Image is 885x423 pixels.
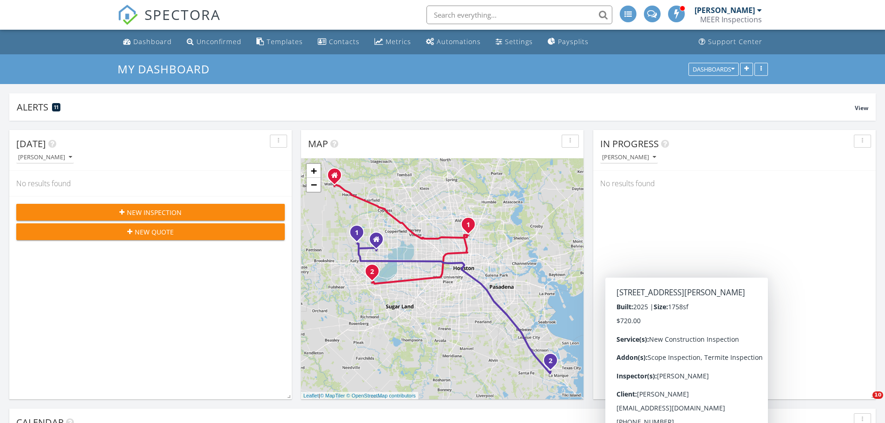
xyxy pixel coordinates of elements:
[872,391,883,399] span: 10
[693,66,734,72] div: Dashboards
[426,6,612,24] input: Search everything...
[267,37,303,46] div: Templates
[54,104,59,111] span: 11
[183,33,245,51] a: Unconfirmed
[118,5,138,25] img: The Best Home Inspection Software - Spectora
[16,137,46,150] span: [DATE]
[197,37,242,46] div: Unconfirmed
[466,222,470,228] i: 1
[303,393,319,398] a: Leaflet
[16,223,285,240] button: New Quote
[372,271,378,277] div: 21002 Beech Landing Ln, Katy, TX 77450
[544,33,592,51] a: Paysplits
[437,37,481,46] div: Automations
[307,164,321,178] a: Zoom in
[600,151,658,164] button: [PERSON_NAME]
[602,154,656,161] div: [PERSON_NAME]
[127,208,182,217] span: New Inspection
[600,137,659,150] span: In Progress
[371,33,415,51] a: Metrics
[422,33,485,51] a: Automations (Advanced)
[551,360,556,366] div: 10 S Foster Rd, Texas City, TX 77591
[357,232,362,238] div: 25419 Whitehaven Gate St, Katy, TX 77493
[119,33,176,51] a: Dashboard
[549,358,552,364] i: 2
[144,5,221,24] span: SPECTORA
[135,227,174,237] span: New Quote
[468,224,474,230] div: 2322 Cromwell St, Houston, TX 77093
[355,230,359,236] i: 1
[558,37,589,46] div: Paysplits
[593,171,876,196] div: No results found
[301,392,418,400] div: |
[118,61,217,77] a: My Dashboard
[505,37,533,46] div: Settings
[118,13,221,32] a: SPECTORA
[688,63,739,76] button: Dashboards
[18,154,72,161] div: [PERSON_NAME]
[708,37,762,46] div: Support Center
[314,33,363,51] a: Contacts
[855,104,868,112] span: View
[320,393,345,398] a: © MapTiler
[370,269,374,275] i: 2
[17,101,855,113] div: Alerts
[695,33,766,51] a: Support Center
[9,171,292,196] div: No results found
[307,178,321,192] a: Zoom out
[347,393,416,398] a: © OpenStreetMap contributors
[329,37,360,46] div: Contacts
[16,151,74,164] button: [PERSON_NAME]
[853,391,876,414] iframe: Intercom live chat
[16,204,285,221] button: New Inspection
[700,15,762,24] div: MEER Inspections
[376,239,382,245] div: 20746 Winghaven Dr, Katy TX 77449
[334,175,340,181] div: 19240 Stokes Rd., Waller TX 77484
[253,33,307,51] a: Templates
[492,33,537,51] a: Settings
[133,37,172,46] div: Dashboard
[695,6,755,15] div: [PERSON_NAME]
[386,37,411,46] div: Metrics
[308,137,328,150] span: Map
